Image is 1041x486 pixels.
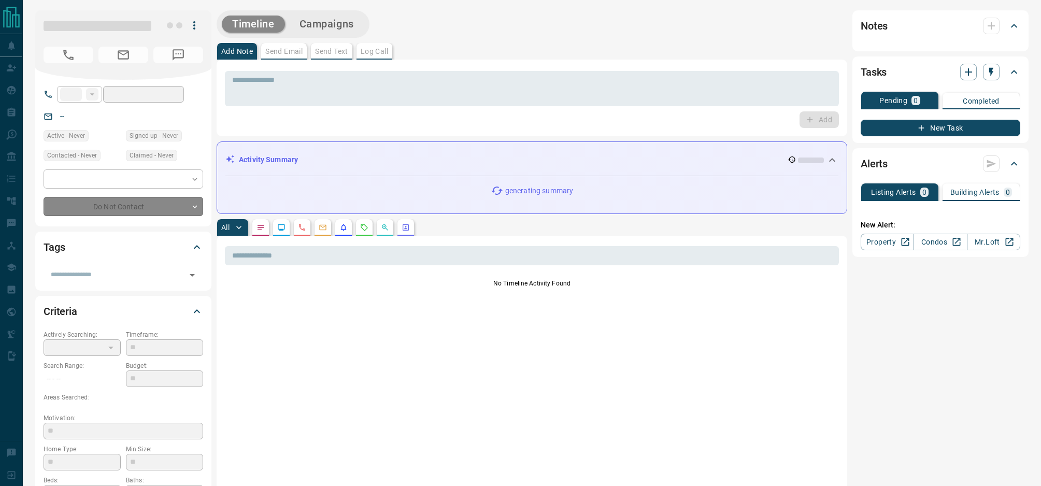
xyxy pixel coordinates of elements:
p: Beds: [44,476,121,485]
p: 0 [914,97,918,104]
svg: Calls [298,223,306,232]
p: -- - -- [44,370,121,388]
p: Motivation: [44,413,203,423]
p: Listing Alerts [871,189,916,196]
p: Baths: [126,476,203,485]
p: Areas Searched: [44,393,203,402]
button: Campaigns [289,16,364,33]
h2: Tasks [861,64,887,80]
a: -- [60,112,64,120]
p: Budget: [126,361,203,370]
div: Tasks [861,60,1020,84]
p: generating summary [505,185,573,196]
span: No Email [98,47,148,63]
button: Timeline [222,16,285,33]
span: Claimed - Never [130,150,174,161]
p: Search Range: [44,361,121,370]
svg: Lead Browsing Activity [277,223,286,232]
button: New Task [861,120,1020,136]
span: No Number [153,47,203,63]
div: Notes [861,13,1020,38]
span: Contacted - Never [47,150,97,161]
h2: Tags [44,239,65,255]
div: Criteria [44,299,203,324]
svg: Requests [360,223,368,232]
p: New Alert: [861,220,1020,231]
span: Active - Never [47,131,85,141]
a: Property [861,234,914,250]
p: Building Alerts [950,189,1000,196]
p: All [221,224,230,231]
h2: Alerts [861,155,888,172]
p: 0 [1006,189,1010,196]
svg: Opportunities [381,223,389,232]
p: Activity Summary [239,154,298,165]
svg: Listing Alerts [339,223,348,232]
svg: Emails [319,223,327,232]
p: Actively Searching: [44,330,121,339]
p: Add Note [221,48,253,55]
p: 0 [922,189,926,196]
p: Completed [963,97,1000,105]
span: Signed up - Never [130,131,178,141]
p: No Timeline Activity Found [225,279,839,288]
span: No Number [44,47,93,63]
button: Open [185,268,199,282]
div: Alerts [861,151,1020,176]
a: Mr.Loft [967,234,1020,250]
h2: Notes [861,18,888,34]
div: Activity Summary [225,150,838,169]
p: Home Type: [44,445,121,454]
svg: Agent Actions [402,223,410,232]
p: Min Size: [126,445,203,454]
div: Do Not Contact [44,197,203,216]
a: Condos [914,234,967,250]
p: Pending [879,97,907,104]
div: Tags [44,235,203,260]
h2: Criteria [44,303,77,320]
svg: Notes [256,223,265,232]
p: Timeframe: [126,330,203,339]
